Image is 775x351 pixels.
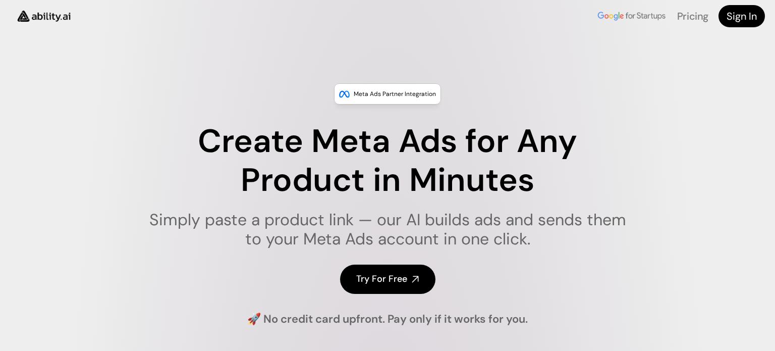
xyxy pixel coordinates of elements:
h1: Simply paste a product link — our AI builds ads and sends them to your Meta Ads account in one cl... [143,210,633,249]
h4: Try For Free [356,273,407,285]
h4: Sign In [727,9,757,23]
h4: 🚀 No credit card upfront. Pay only if it works for you. [247,312,528,327]
a: Try For Free [340,265,435,293]
a: Pricing [677,10,708,23]
p: Meta Ads Partner Integration [354,89,436,99]
a: Sign In [718,5,765,27]
h1: Create Meta Ads for Any Product in Minutes [143,122,633,200]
